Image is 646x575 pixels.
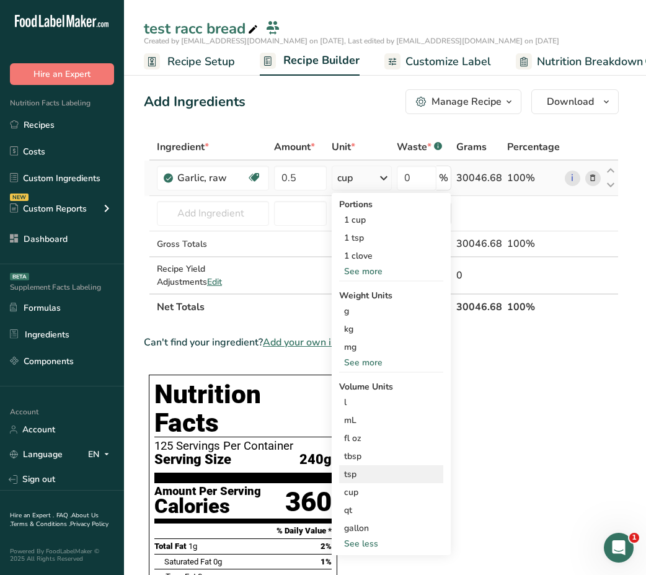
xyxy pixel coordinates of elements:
[56,511,71,520] a: FAQ .
[144,36,559,46] span: Created by [EMAIL_ADDRESS][DOMAIN_NAME] on [DATE], Last edited by [EMAIL_ADDRESS][DOMAIN_NAME] on...
[339,211,443,229] div: 1 cup
[154,497,261,515] div: Calories
[10,548,114,563] div: Powered By FoodLabelMaker © 2025 All Rights Reserved
[454,293,505,319] th: 30046.68
[144,335,619,350] div: Can't find your ingredient?
[285,486,332,519] div: 360
[144,48,235,76] a: Recipe Setup
[537,53,643,70] span: Nutrition Breakdown
[88,447,114,462] div: EN
[11,520,70,528] a: Terms & Conditions .
[505,293,562,319] th: 100%
[629,533,639,543] span: 1
[339,247,443,265] div: 1 clove
[405,89,521,114] button: Manage Recipe
[405,53,491,70] span: Customize Label
[157,201,269,226] input: Add Ingredient
[456,140,487,154] span: Grams
[339,289,443,302] div: Weight Units
[344,486,438,499] div: cup
[10,273,29,280] div: BETA
[507,236,560,251] div: 100%
[10,511,54,520] a: Hire an Expert .
[321,542,332,551] span: 2%
[339,380,443,393] div: Volume Units
[565,171,580,186] a: i
[70,520,108,528] a: Privacy Policy
[456,236,502,251] div: 30046.68
[339,338,443,356] div: mg
[154,524,332,538] section: % Daily Value *
[299,452,332,468] span: 240g
[154,440,332,452] div: 125 Servings Per Container
[431,94,502,109] div: Manage Recipe
[339,265,443,278] div: See more
[157,140,209,154] span: Ingredient
[10,202,87,215] div: Custom Reports
[332,140,355,154] span: Unit
[344,450,438,463] div: tbsp
[321,557,332,566] span: 1%
[339,198,443,211] div: Portions
[339,229,443,247] div: 1 tsp
[188,542,197,551] span: 1g
[337,171,353,185] div: cup
[213,557,222,566] span: 0g
[10,444,63,465] a: Language
[604,533,634,563] iframe: Intercom live chat
[154,542,187,551] span: Total Fat
[167,53,235,70] span: Recipe Setup
[144,92,246,112] div: Add Ingredients
[177,171,247,185] div: Garlic, raw
[384,48,491,76] a: Customize Label
[263,335,375,350] span: Add your own ingredient
[339,356,443,369] div: See more
[456,268,502,283] div: 0
[339,537,443,550] div: See less
[10,511,99,528] a: About Us .
[507,171,560,185] div: 100%
[531,89,619,114] button: Download
[157,238,269,251] div: Gross Totals
[10,63,114,85] button: Hire an Expert
[154,486,261,497] div: Amount Per Serving
[344,522,438,535] div: gallon
[456,171,502,185] div: 30046.68
[344,432,438,445] div: fl oz
[274,140,315,154] span: Amount
[547,94,594,109] span: Download
[339,302,443,320] div: g
[144,17,260,40] div: test racc bread
[10,194,29,201] div: NEW
[164,557,211,566] span: Saturated Fat
[344,504,438,517] div: qt
[260,47,360,76] a: Recipe Builder
[157,262,269,288] div: Recipe Yield Adjustments
[344,468,438,481] div: tsp
[344,396,438,409] div: l
[154,293,454,319] th: Net Totals
[207,276,222,288] span: Edit
[507,140,560,154] span: Percentage
[154,380,332,437] h1: Nutrition Facts
[283,52,360,69] span: Recipe Builder
[397,140,442,154] div: Waste
[344,414,438,427] div: mL
[154,452,231,468] span: Serving Size
[339,320,443,338] div: kg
